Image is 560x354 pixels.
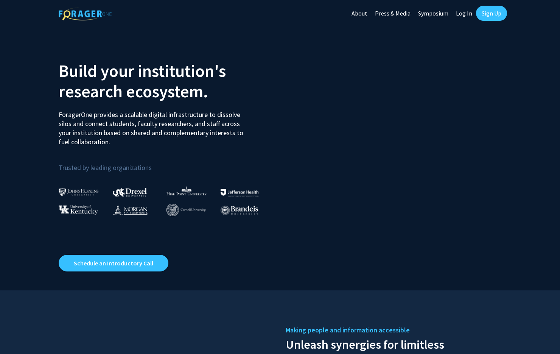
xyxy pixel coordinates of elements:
h5: Making people and information accessible [286,324,501,336]
img: Morgan State University [113,205,148,215]
img: Cornell University [166,204,206,216]
img: Thomas Jefferson University [221,189,258,196]
h2: Build your institution's research ecosystem. [59,61,274,101]
a: Opens in a new tab [59,255,168,271]
img: ForagerOne Logo [59,7,112,20]
img: Johns Hopkins University [59,188,99,196]
img: Brandeis University [221,206,258,215]
p: Trusted by leading organizations [59,153,274,173]
p: ForagerOne provides a scalable digital infrastructure to dissolve silos and connect students, fac... [59,104,249,147]
img: Drexel University [113,188,147,196]
img: High Point University [166,186,207,195]
a: Sign Up [476,6,507,21]
img: University of Kentucky [59,205,98,215]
